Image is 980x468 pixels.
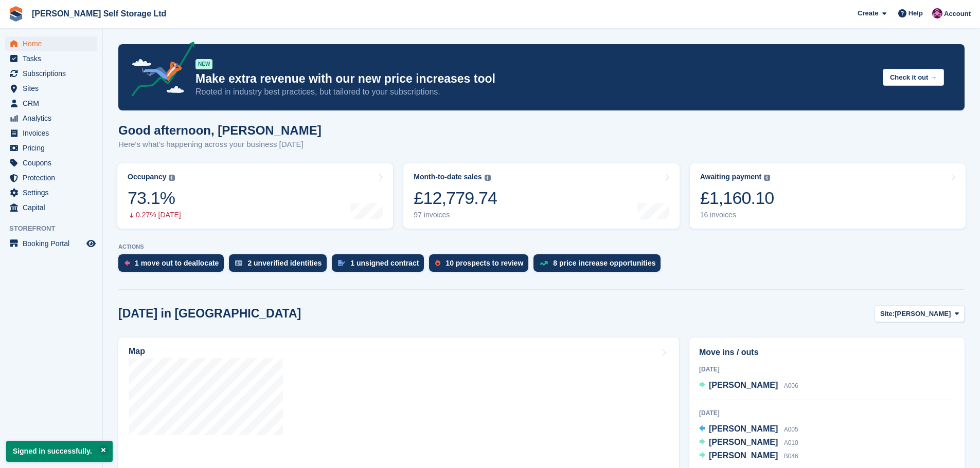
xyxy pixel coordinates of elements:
[5,36,97,51] a: menu
[690,163,966,229] a: Awaiting payment £1,160.10 16 invoices
[9,223,102,234] span: Storefront
[5,156,97,170] a: menu
[23,96,84,110] span: CRM
[247,259,322,267] div: 2 unverified identities
[875,305,965,322] button: Site: [PERSON_NAME]
[85,237,97,250] a: Preview store
[699,408,955,418] div: [DATE]
[895,309,951,319] span: [PERSON_NAME]
[128,211,181,219] div: 0.27% [DATE]
[23,126,84,140] span: Invoices
[709,438,778,446] span: [PERSON_NAME]
[118,244,965,250] p: ACTIONS
[858,8,878,18] span: Create
[883,69,944,86] button: Check it out →
[533,254,666,277] a: 8 price increase opportunities
[700,173,762,181] div: Awaiting payment
[414,173,482,181] div: Month-to-date sales
[699,365,955,374] div: [DATE]
[5,66,97,81] a: menu
[429,254,533,277] a: 10 prospects to review
[124,260,130,266] img: move_outs_to_deallocate_icon-f764333ba52eb49d3ac5e1228854f67142a1ed5810a6f6cc68b1a99e826820c5.svg
[485,175,491,181] img: icon-info-grey-7440780725fd019a000dd9b08b2336e03edf1995a4989e88bcd33f0948082b44.svg
[553,259,655,267] div: 8 price increase opportunities
[5,51,97,66] a: menu
[23,66,84,81] span: Subscriptions
[5,185,97,200] a: menu
[117,163,393,229] a: Occupancy 73.1% 0.27% [DATE]
[784,439,798,446] span: A010
[699,346,955,359] h2: Move ins / outs
[23,141,84,155] span: Pricing
[8,6,24,22] img: stora-icon-8386f47178a22dfd0bd8f6a31ec36ba5ce8667c1dd55bd0f319d3a0aa187defe.svg
[403,163,679,229] a: Month-to-date sales £12,779.74 97 invoices
[5,126,97,140] a: menu
[784,426,798,433] span: A005
[28,5,170,22] a: [PERSON_NAME] Self Storage Ltd
[908,8,923,18] span: Help
[446,259,523,267] div: 10 prospects to review
[23,36,84,51] span: Home
[5,200,97,215] a: menu
[23,171,84,185] span: Protection
[5,81,97,96] a: menu
[944,9,971,19] span: Account
[5,96,97,110] a: menu
[23,51,84,66] span: Tasks
[540,261,548,266] img: price_increase_opportunities-93ffe204e8149a01c8c9dc8f82e8f89637d9d84a8eef4429ea346261dce0b2c0.svg
[709,451,778,460] span: [PERSON_NAME]
[128,188,181,209] div: 73.1%
[350,259,419,267] div: 1 unsigned contract
[699,423,798,436] a: [PERSON_NAME] A005
[135,259,219,267] div: 1 move out to deallocate
[932,8,942,18] img: Lydia Wild
[700,211,774,219] div: 16 invoices
[23,200,84,215] span: Capital
[700,188,774,209] div: £1,160.10
[118,254,229,277] a: 1 move out to deallocate
[118,139,322,151] p: Here's what's happening across your business [DATE]
[338,260,345,266] img: contract_signature_icon-13c848040528278c33f63329250d36e43548de30e8caae1d1a13099fd9432cc5.svg
[699,436,798,450] a: [PERSON_NAME] A010
[5,111,97,125] a: menu
[699,450,798,463] a: [PERSON_NAME] B046
[5,141,97,155] a: menu
[23,185,84,200] span: Settings
[118,123,322,137] h1: Good afternoon, [PERSON_NAME]
[23,156,84,170] span: Coupons
[229,254,332,277] a: 2 unverified identities
[23,111,84,125] span: Analytics
[699,379,798,392] a: [PERSON_NAME] A006
[123,42,195,100] img: price-adjustments-announcement-icon-8257ccfd72463d97f412b2fc003d46551f7dbcb40ab6d574587a9cd5c0d94...
[5,171,97,185] a: menu
[332,254,429,277] a: 1 unsigned contract
[5,236,97,251] a: menu
[195,86,875,98] p: Rooted in industry best practices, but tailored to your subscriptions.
[880,309,895,319] span: Site:
[195,59,212,69] div: NEW
[235,260,242,266] img: verify_identity-adf6edd0f0f0b5bbfe63781bf79b02c33cf7c696d77639b501bdc392416b5a36.svg
[784,453,798,460] span: B046
[128,173,166,181] div: Occupancy
[414,211,497,219] div: 97 invoices
[414,188,497,209] div: £12,779.74
[764,175,770,181] img: icon-info-grey-7440780725fd019a000dd9b08b2336e03edf1995a4989e88bcd33f0948082b44.svg
[118,307,301,321] h2: [DATE] in [GEOGRAPHIC_DATA]
[784,382,798,389] span: A006
[169,175,175,181] img: icon-info-grey-7440780725fd019a000dd9b08b2336e03edf1995a4989e88bcd33f0948082b44.svg
[6,441,113,462] p: Signed in successfully.
[23,236,84,251] span: Booking Portal
[709,424,778,433] span: [PERSON_NAME]
[129,347,145,356] h2: Map
[23,81,84,96] span: Sites
[195,71,875,86] p: Make extra revenue with our new price increases tool
[435,260,440,266] img: prospect-51fa495bee0391a8d652442698ab0144808aea92771e9ea1ae160a38d050c398.svg
[709,381,778,389] span: [PERSON_NAME]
